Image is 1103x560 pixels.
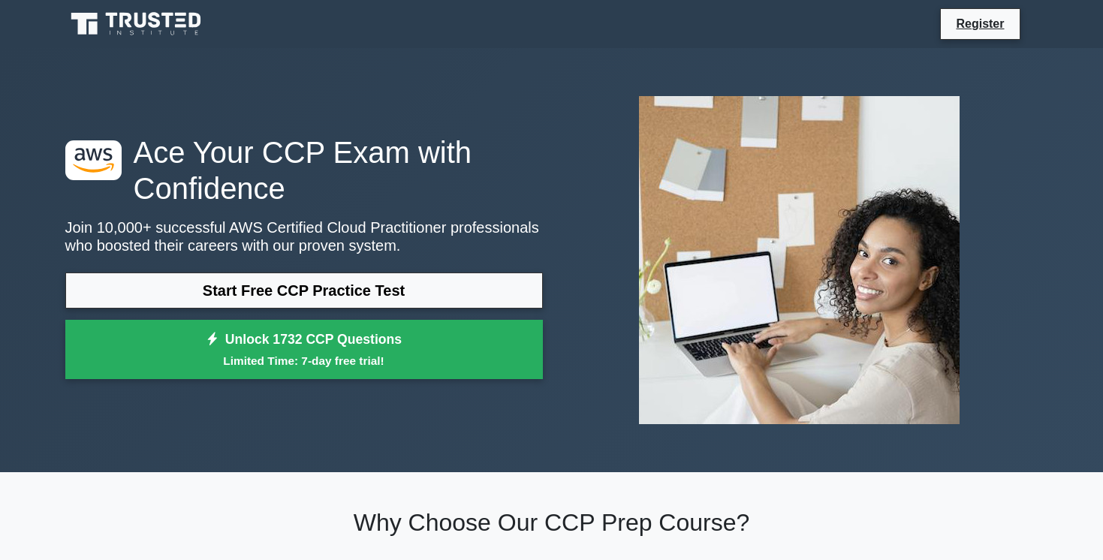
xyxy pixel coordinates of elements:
h1: Ace Your CCP Exam with Confidence [65,134,543,206]
p: Join 10,000+ successful AWS Certified Cloud Practitioner professionals who boosted their careers ... [65,218,543,254]
a: Register [947,14,1013,33]
a: Unlock 1732 CCP QuestionsLimited Time: 7-day free trial! [65,320,543,380]
small: Limited Time: 7-day free trial! [84,352,524,369]
a: Start Free CCP Practice Test [65,272,543,309]
h2: Why Choose Our CCP Prep Course? [65,508,1038,537]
